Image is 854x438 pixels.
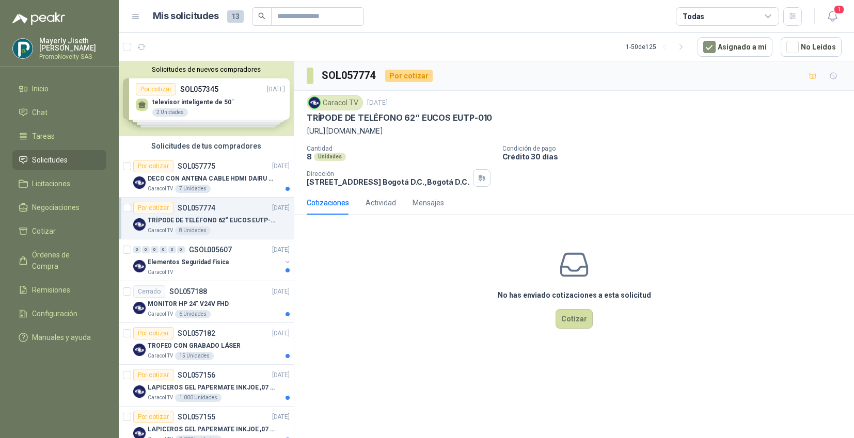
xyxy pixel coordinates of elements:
p: Mayerly Jiseth [PERSON_NAME] [39,37,106,52]
div: Por cotizar [133,202,173,214]
a: Manuales y ayuda [12,328,106,347]
p: Caracol TV [148,185,173,193]
span: Órdenes de Compra [32,249,97,272]
span: Chat [32,107,48,118]
img: Company Logo [13,39,33,58]
img: Company Logo [133,260,146,272]
p: SOL057155 [178,413,215,420]
div: 0 [133,246,141,253]
div: 7 Unidades [175,185,211,193]
p: Dirección [307,170,469,177]
p: SOL057774 [178,204,215,212]
a: Licitaciones [12,174,106,193]
p: SOL057182 [178,330,215,337]
div: 15 Unidades [175,352,214,360]
a: Chat [12,103,106,122]
div: Por cotizar [133,369,173,381]
p: [DATE] [272,412,290,422]
p: DECO CON ANTENA CABLE HDMI DAIRU DR90014 [148,174,276,184]
span: Negociaciones [32,202,80,213]
div: 1 - 50 de 125 [626,39,689,55]
div: Por cotizar [385,70,433,82]
a: Órdenes de Compra [12,245,106,276]
span: Configuración [32,308,77,319]
p: SOL057775 [178,163,215,170]
span: 1 [833,5,845,14]
span: Manuales y ayuda [32,332,91,343]
a: Tareas [12,126,106,146]
p: TROFEO CON GRABADO LÁSER [148,341,241,351]
p: [DATE] [272,287,290,297]
p: [DATE] [272,329,290,338]
p: Caracol TV [148,226,173,235]
a: Configuración [12,304,106,323]
div: Por cotizar [133,160,173,172]
a: Solicitudes [12,150,106,170]
span: Solicitudes [32,154,68,166]
p: Condición de pago [502,145,850,152]
p: [DATE] [272,370,290,380]
a: Negociaciones [12,198,106,217]
h3: SOL057774 [322,68,377,84]
p: [DATE] [367,98,388,108]
a: Por cotizarSOL057774[DATE] Company LogoTRÍPODE DE TELÉFONO 62“ EUCOS EUTP-010Caracol TV8 Unidades [119,198,294,239]
div: Mensajes [413,197,444,208]
div: 6 Unidades [175,310,211,318]
button: Asignado a mi [698,37,772,57]
p: Elementos Seguridad Fisica [148,257,229,267]
button: No Leídos [781,37,842,57]
span: Tareas [32,131,55,142]
span: search [258,12,265,20]
div: Solicitudes de nuevos compradoresPor cotizarSOL057345[DATE] televisor inteligente de 50¨2 Unidade... [119,61,294,136]
div: 8 Unidades [175,226,211,235]
span: Licitaciones [32,178,70,189]
button: 1 [823,7,842,26]
button: Cotizar [556,309,593,329]
p: [URL][DOMAIN_NAME] [307,125,842,137]
div: 0 [160,246,167,253]
p: Caracol TV [148,352,173,360]
div: Por cotizar [133,411,173,423]
p: MONITOR HP 24" V24V FHD [148,299,229,309]
a: CerradoSOL057188[DATE] Company LogoMONITOR HP 24" V24V FHDCaracol TV6 Unidades [119,281,294,323]
span: Cotizar [32,225,56,237]
p: Caracol TV [148,310,173,318]
div: 0 [151,246,159,253]
p: TRÍPODE DE TELÉFONO 62“ EUCOS EUTP-010 [307,112,492,123]
p: 8 [307,152,312,161]
p: Caracol TV [148,394,173,402]
a: Por cotizarSOL057775[DATE] Company LogoDECO CON ANTENA CABLE HDMI DAIRU DR90014Caracol TV7 Unidades [119,156,294,198]
div: 1.000 Unidades [175,394,222,402]
div: Cotizaciones [307,197,349,208]
p: PromoNovelty SAS [39,54,106,60]
img: Company Logo [133,385,146,398]
a: Por cotizarSOL057182[DATE] Company LogoTROFEO CON GRABADO LÁSERCaracol TV15 Unidades [119,323,294,365]
div: 0 [177,246,185,253]
img: Logo peakr [12,12,65,25]
div: Caracol TV [307,95,363,110]
p: [DATE] [272,161,290,171]
p: [DATE] [272,245,290,255]
img: Company Logo [309,97,320,108]
p: GSOL005607 [189,246,232,253]
div: Todas [683,11,704,22]
a: Por cotizarSOL057156[DATE] Company LogoLAPICEROS GEL PAPERMATE INKJOE ,07 1 LOGO 1 TINTACaracol T... [119,365,294,407]
div: Actividad [366,197,396,208]
a: Cotizar [12,221,106,241]
p: SOL057156 [178,371,215,379]
h1: Mis solicitudes [153,9,219,24]
p: Caracol TV [148,268,173,277]
img: Company Logo [133,176,146,189]
div: Cerrado [133,285,165,298]
img: Company Logo [133,218,146,231]
img: Company Logo [133,302,146,314]
a: Inicio [12,79,106,99]
p: [STREET_ADDRESS] Bogotá D.C. , Bogotá D.C. [307,177,469,186]
div: Por cotizar [133,327,173,339]
p: Crédito 30 días [502,152,850,161]
h3: No has enviado cotizaciones a esta solicitud [498,289,651,301]
span: Remisiones [32,284,70,296]
span: Inicio [32,83,49,94]
a: Remisiones [12,280,106,300]
p: SOL057188 [169,288,207,295]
